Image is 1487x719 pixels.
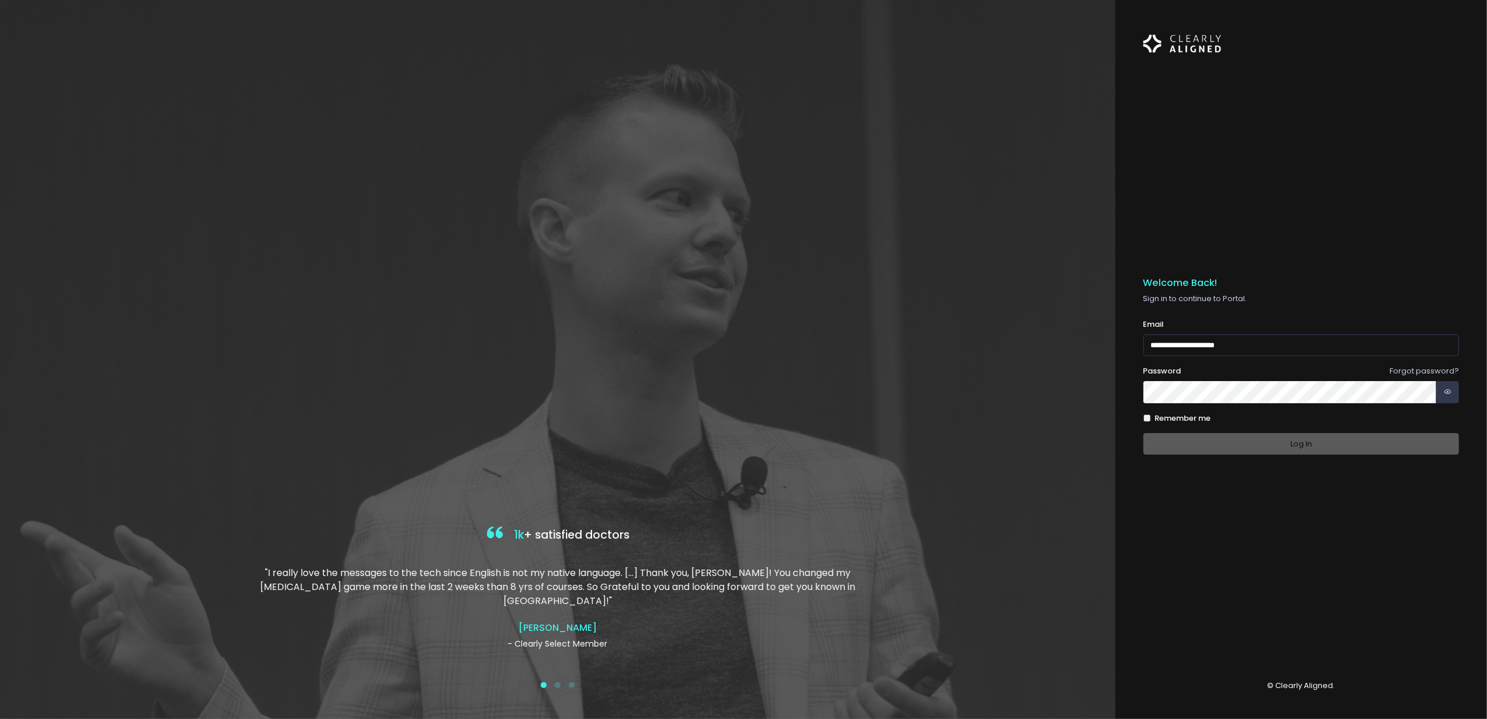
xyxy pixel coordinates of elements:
p: "I really love the messages to the tech since English is not my native language. […] Thank you, [... [251,566,863,608]
p: Sign in to continue to Portal. [1143,293,1459,305]
label: Remember me [1154,413,1210,424]
label: Password [1143,365,1181,377]
span: 1k [514,527,524,543]
p: © Clearly Aligned. [1143,680,1459,692]
h4: [PERSON_NAME] [251,622,863,633]
a: Forgot password? [1390,365,1459,376]
h4: + satisfied doctors [251,523,863,547]
p: - Clearly Select Member [251,638,863,650]
label: Email [1143,319,1164,330]
h5: Welcome Back! [1143,277,1459,289]
img: Logo Horizontal [1143,28,1222,60]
